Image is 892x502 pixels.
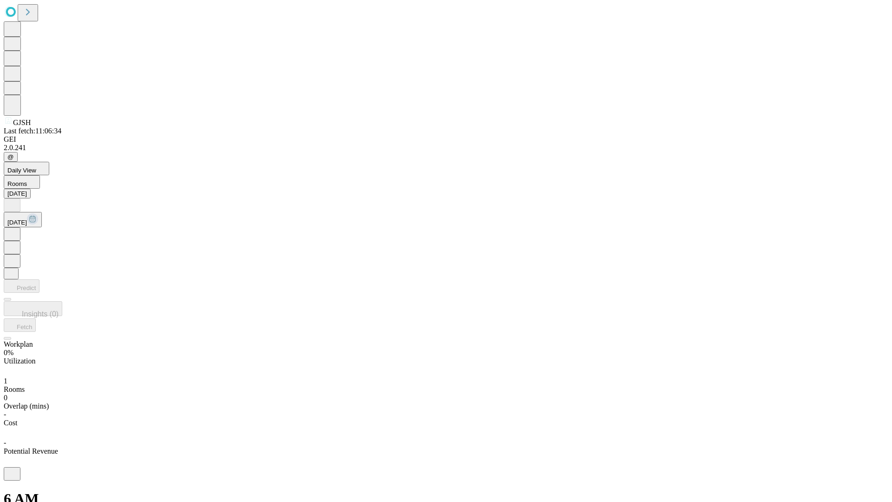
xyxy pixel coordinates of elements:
button: Insights (0) [4,301,62,316]
span: Daily View [7,167,36,174]
span: 0% [4,349,13,357]
button: Fetch [4,318,36,332]
span: Rooms [4,385,25,393]
span: GJSH [13,119,31,126]
span: 1 [4,377,7,385]
div: 2.0.241 [4,144,888,152]
span: 0 [4,394,7,402]
span: @ [7,153,14,160]
span: Workplan [4,340,33,348]
span: [DATE] [7,219,27,226]
span: Rooms [7,180,27,187]
button: [DATE] [4,212,42,227]
button: [DATE] [4,189,31,198]
button: Daily View [4,162,49,175]
span: Utilization [4,357,35,365]
span: Potential Revenue [4,447,58,455]
button: Predict [4,279,39,293]
span: Cost [4,419,17,427]
span: - [4,410,6,418]
button: Rooms [4,175,40,189]
span: - [4,439,6,447]
span: Insights (0) [22,310,59,318]
span: Last fetch: 11:06:34 [4,127,61,135]
button: @ [4,152,18,162]
div: GEI [4,135,888,144]
span: Overlap (mins) [4,402,49,410]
